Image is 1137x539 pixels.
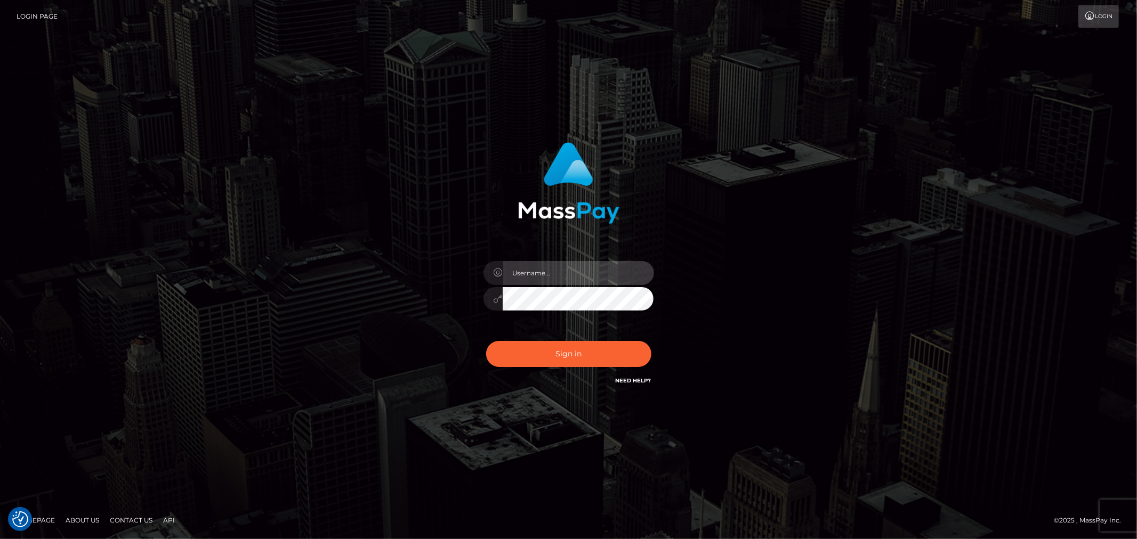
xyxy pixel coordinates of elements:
img: MassPay Login [518,142,619,224]
a: Need Help? [616,377,651,384]
a: Homepage [12,512,59,528]
img: Revisit consent button [12,511,28,527]
a: API [159,512,179,528]
input: Username... [503,261,654,285]
a: Login Page [17,5,58,28]
button: Consent Preferences [12,511,28,527]
button: Sign in [486,341,651,367]
a: Contact Us [106,512,157,528]
a: Login [1078,5,1119,28]
div: © 2025 , MassPay Inc. [1054,514,1129,526]
a: About Us [61,512,103,528]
